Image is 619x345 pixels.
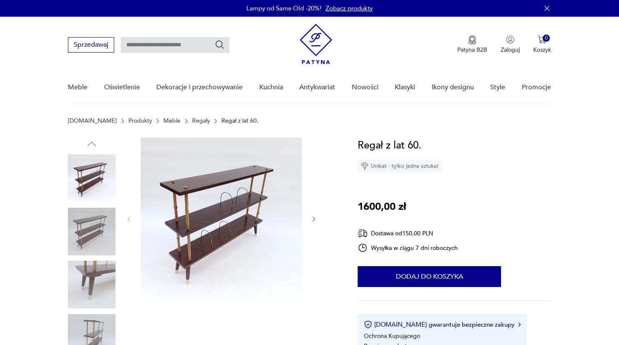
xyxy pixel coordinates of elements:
a: Kuchnia [259,71,283,103]
img: Zdjęcie produktu Regał z lat 60. [68,261,115,308]
img: Zdjęcie produktu Regał z lat 60. [68,208,115,255]
a: [DOMAIN_NAME] [68,118,117,124]
a: Oświetlenie [104,71,140,103]
a: Style [490,71,505,103]
img: Ikona medalu [468,35,476,45]
img: Ikona dostawy [358,228,368,239]
a: Sprzedawaj [68,43,114,48]
button: Sprzedawaj [68,37,114,53]
img: Zdjęcie produktu Regał z lat 60. [68,154,115,202]
img: Ikona strzałki w prawo [518,322,521,327]
a: Klasyki [395,71,415,103]
img: Ikona certyfikatu [364,320,372,329]
button: [DOMAIN_NAME] gwarantuje bezpieczne zakupy [364,320,520,329]
button: 0Koszyk [533,35,551,54]
div: Wysyłka w ciągu 7 dni roboczych [358,243,458,253]
button: Patyna B2B [457,35,487,54]
p: Zaloguj [501,46,520,54]
li: Ochrona Kupującego [364,332,420,340]
div: Unikat - tylko jedna sztuka! [358,160,442,172]
a: Nowości [352,71,378,103]
a: Meble [68,71,88,103]
p: Regał z lat 60. [221,118,258,124]
p: Koszyk [533,46,551,54]
p: 1600,00 zł [358,199,406,215]
a: Meble [163,118,180,124]
a: Regały [192,118,210,124]
p: Lampy od Same Old -20%! [246,4,321,13]
img: Ikonka użytkownika [506,35,514,44]
h1: Regał z lat 60. [358,138,421,154]
a: Ikony designu [432,71,474,103]
img: Patyna - sklep z meblami i dekoracjami vintage [300,24,332,64]
button: Zaloguj [501,35,520,54]
img: Ikona koszyka [538,35,546,44]
a: Antykwariat [299,71,335,103]
a: Promocje [522,71,551,103]
button: Szukaj [215,40,225,50]
a: Zobacz produkty [326,4,373,13]
p: Patyna B2B [457,46,487,54]
a: Produkty [128,118,152,124]
a: Ikona medaluPatyna B2B [457,35,487,54]
img: Ikona diamentu [361,162,368,170]
div: 0 [543,35,550,42]
a: Dekoracje i przechowywanie [156,71,243,103]
div: Dostawa od 150,00 PLN [358,228,458,239]
button: Dodaj do koszyka [358,266,501,287]
img: Zdjęcie produktu Regał z lat 60. [141,138,302,299]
